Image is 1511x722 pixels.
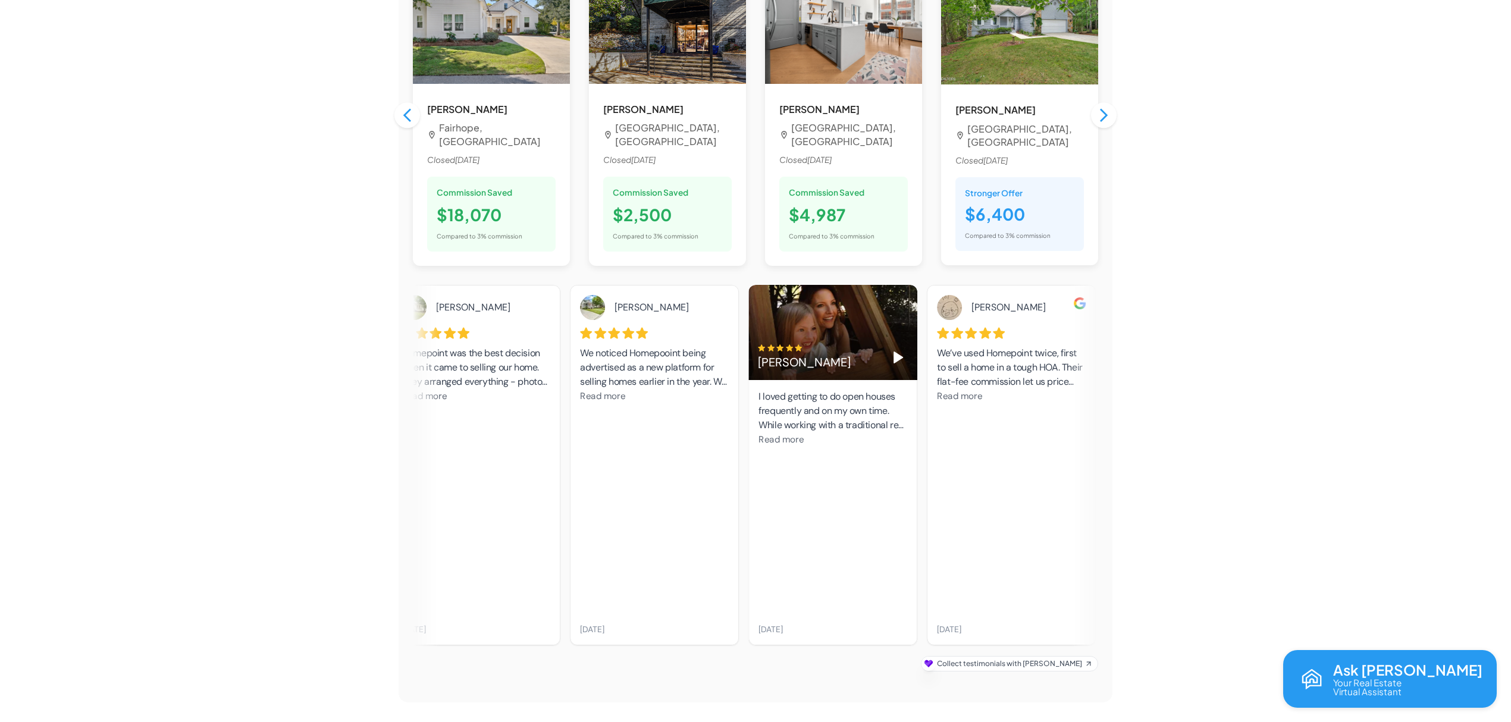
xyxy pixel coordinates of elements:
span: Stronger Offer [965,187,1074,199]
p: [GEOGRAPHIC_DATA], [GEOGRAPHIC_DATA] [615,121,732,149]
h6: [PERSON_NAME] [603,102,732,117]
span: Commission Saved [789,186,864,200]
span: Closed [DATE] [603,153,732,167]
img: Reva [1297,665,1326,693]
span: Compared to 3% commission [437,233,522,240]
p: [GEOGRAPHIC_DATA], [GEOGRAPHIC_DATA] [791,121,908,149]
span: Closed [DATE] [779,153,908,167]
h6: [PERSON_NAME] [955,102,1084,117]
h6: [PERSON_NAME] [427,102,556,117]
span: Closed [DATE] [427,153,556,167]
span: Compared to 3% commission [789,233,874,240]
h5: $18,070 [437,204,546,226]
p: [GEOGRAPHIC_DATA], [GEOGRAPHIC_DATA] [967,123,1084,150]
span: Commission Saved [613,186,688,200]
h5: $2,500 [613,204,722,226]
span: Closed [DATE] [955,154,1084,168]
button: Open chat with Reva [1283,650,1497,708]
span: Compared to 3% commission [613,233,698,240]
p: Ask [PERSON_NAME] [1333,662,1482,677]
h5: $4,987 [789,204,898,226]
p: Your Real Estate Virtual Assistant [1333,678,1402,696]
span: Commission Saved [437,186,512,200]
p: Fairhope, [GEOGRAPHIC_DATA] [439,121,556,149]
h6: [PERSON_NAME] [779,102,908,117]
h5: $6,400 [965,203,1074,225]
span: Compared to 3% commission [965,232,1051,239]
